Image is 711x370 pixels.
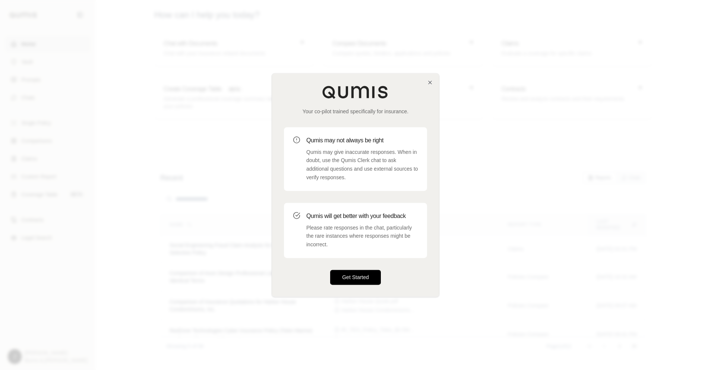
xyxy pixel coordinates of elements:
[306,136,418,145] h3: Qumis may not always be right
[306,212,418,221] h3: Qumis will get better with your feedback
[284,108,427,115] p: Your co-pilot trained specifically for insurance.
[330,270,381,285] button: Get Started
[322,85,389,99] img: Qumis Logo
[306,148,418,182] p: Qumis may give inaccurate responses. When in doubt, use the Qumis Clerk chat to ask additional qu...
[306,224,418,249] p: Please rate responses in the chat, particularly the rare instances where responses might be incor...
